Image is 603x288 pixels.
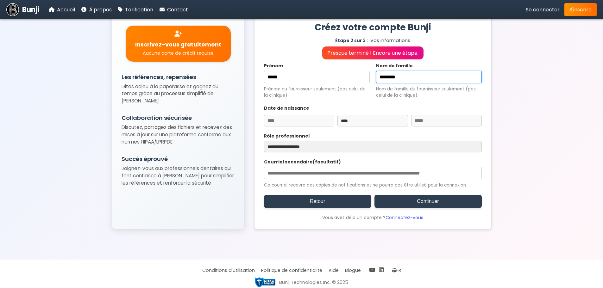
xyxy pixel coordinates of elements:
[49,6,75,14] a: Accueil
[345,267,361,273] a: Blogue
[526,6,560,13] span: Se connecter
[118,6,153,14] a: Tarification
[264,195,371,208] button: Retour
[264,182,482,188] small: Ce courriel recevra des copies de notifications et ne pourra pas être utilisé pour la connexion
[89,6,112,13] span: À propos
[374,195,482,208] button: Continuer
[6,3,39,16] a: Bunji
[369,266,375,274] a: YouTube
[313,159,341,165] span: (facultatif)
[122,113,235,122] h3: Collaboration sécurisée
[329,267,339,273] a: Aide
[122,124,235,145] p: Discutez, partagez des fichiers et recevez des mises à jour sur une plateforme conforme aux norme...
[322,46,424,59] p: Presque terminé ! Encore une étape.
[386,214,423,221] a: Connectez-vous
[564,3,597,16] a: S'inscrire
[379,266,384,274] a: LinkedIn
[264,21,482,34] h1: Créez votre compte Bunji
[569,6,592,13] span: S'inscrire
[264,159,482,165] label: Courriel secondaire
[202,267,255,273] a: Conditions d'utilisation
[255,277,275,287] img: HIPAA compliant
[57,6,75,13] span: Accueil
[122,155,235,163] h3: Succès éprouvé
[160,6,188,14] a: Contact
[279,279,348,286] div: Bunji Technologies Inc. © 2025
[376,63,482,69] label: Nom de famille
[6,3,19,16] img: Bunji | Gestion des références dentaires
[370,37,410,44] span: Vos informations
[526,6,560,14] a: Se connecter
[261,267,322,273] a: Politique de confidentialité
[143,50,214,57] span: Aucune carte de crédit requise
[392,267,401,273] span: Change language
[264,133,482,139] label: Rôle professionnel
[167,6,188,13] span: Contact
[376,86,482,99] small: Nom de famille du fournisseur seulement (pas celui de la clinique).
[264,105,482,112] label: Date de naissance
[264,63,370,69] label: Prénom
[122,73,235,81] h3: Les références, repensées
[335,37,368,44] span: Étape 2 sur 3 :
[22,4,39,15] span: Bunji
[135,40,221,49] span: Inscrivez-vous gratuitement
[122,165,235,187] p: Joignez-vous aux professionnels dentaires qui font confiance à [PERSON_NAME] pour simplifier les ...
[264,214,482,221] div: Vous avez déjà un compte ?
[122,83,235,105] p: Dites adieu à la paperasse et gagnez du temps grâce au processus simplifié de [PERSON_NAME]
[264,86,370,99] small: Prénom du fournisseur seulement (pas celui de la clinique).
[81,6,112,14] a: À propos
[125,6,153,13] span: Tarification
